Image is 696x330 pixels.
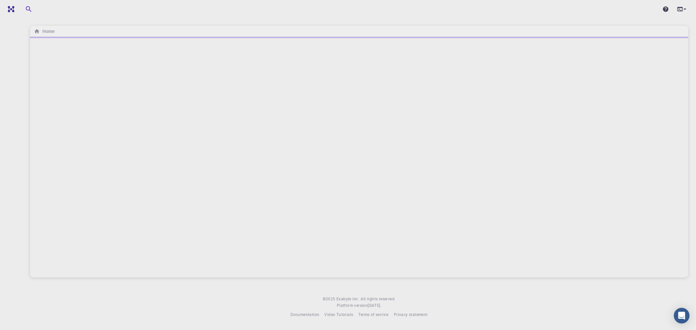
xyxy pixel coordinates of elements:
[358,311,388,318] a: Terms of service
[324,312,353,317] span: Video Tutorials
[394,312,428,317] span: Privacy statement
[361,296,395,302] span: All rights reserved.
[358,312,388,317] span: Terms of service
[323,296,336,302] span: © 2025
[40,28,54,35] h6: Home
[324,311,353,318] a: Video Tutorials
[336,296,359,302] a: Exabyte Inc.
[368,302,381,309] a: [DATE].
[674,308,689,323] div: Open Intercom Messenger
[290,312,319,317] span: Documentation
[337,302,368,309] span: Platform version
[290,311,319,318] a: Documentation
[33,28,56,35] nav: breadcrumb
[368,303,381,308] span: [DATE] .
[5,6,14,12] img: logo
[394,311,428,318] a: Privacy statement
